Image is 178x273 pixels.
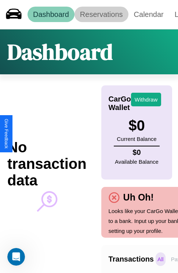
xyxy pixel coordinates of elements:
[115,157,159,167] p: Available Balance
[75,7,128,22] a: Reservations
[115,148,159,157] h4: $ 0
[7,37,113,67] h1: Dashboard
[7,139,87,189] h2: No transaction data
[4,119,9,149] div: Give Feedback
[131,93,161,106] button: Withdraw
[28,7,75,22] a: Dashboard
[109,255,154,263] h4: Transactions
[156,252,166,266] p: All
[117,117,156,134] h3: $ 0
[117,134,156,144] p: Current Balance
[120,192,157,203] h4: Uh Oh!
[7,248,25,266] iframe: Intercom live chat
[128,7,169,22] a: Calendar
[109,95,131,112] h4: CarGo Wallet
